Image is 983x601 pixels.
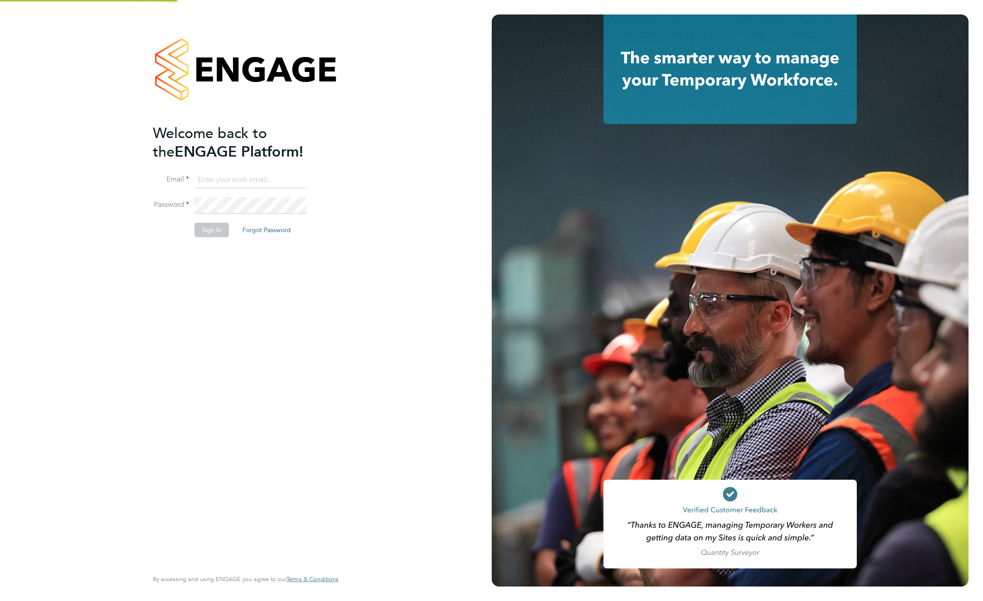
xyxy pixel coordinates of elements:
[153,124,329,161] h2: ENGAGE Platform!
[153,575,338,583] span: By accessing and using ENGAGE you agree to our
[195,172,306,188] input: Enter your work email...
[153,124,267,161] span: Welcome back to the
[153,200,189,210] label: Password
[235,223,298,237] button: Forgot Password
[153,175,189,184] label: Email
[286,576,338,583] a: Terms & Conditions
[195,223,229,237] button: Sign In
